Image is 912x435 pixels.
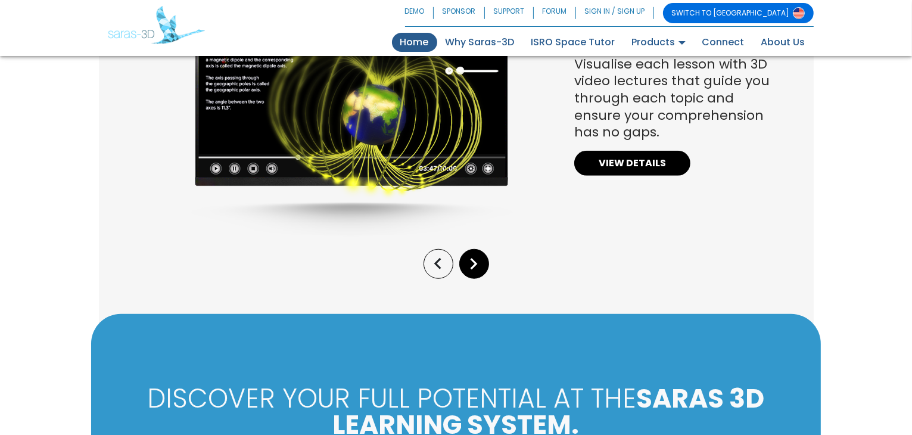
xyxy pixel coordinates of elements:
[624,33,694,52] a: Products
[434,3,485,23] a: SPONSOR
[753,33,814,52] a: About Us
[108,6,205,44] img: Saras 3D
[694,33,753,52] a: Connect
[534,3,576,23] a: FORUM
[437,33,523,52] a: Why Saras-3D
[392,33,437,52] a: Home
[574,151,690,176] a: VIEW DETAILS
[427,265,450,279] span: Previous
[793,7,805,19] img: Switch to USA
[463,265,485,279] span: Next
[576,3,654,23] a: SIGN IN / SIGN UP
[405,3,434,23] a: DEMO
[427,253,450,275] i: keyboard_arrow_left
[663,3,814,23] a: SWITCH TO [GEOGRAPHIC_DATA]
[485,3,534,23] a: SUPPORT
[463,253,485,275] i: keyboard_arrow_right
[523,33,624,52] a: ISRO Space Tutor
[574,56,775,141] p: Visualise each lesson with 3D video lectures that guide you through each topic and ensure your co...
